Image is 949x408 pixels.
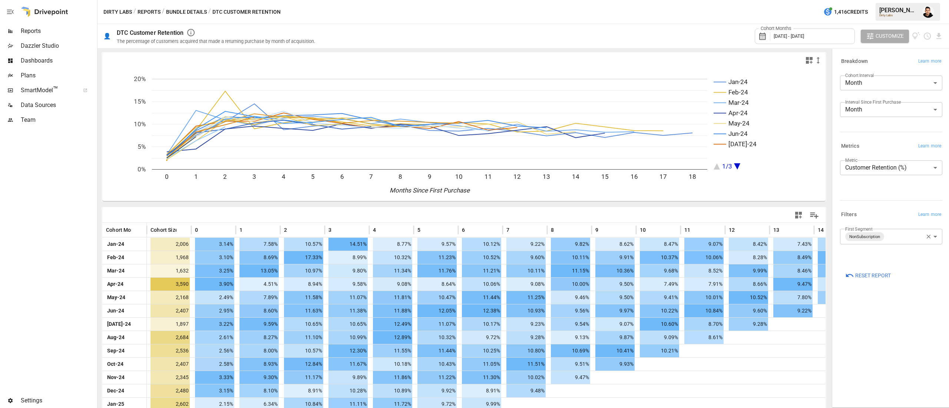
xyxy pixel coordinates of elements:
span: 8.35% [818,291,857,304]
span: 9 [595,226,598,234]
span: 10.52% [729,291,768,304]
span: 10.47% [417,291,457,304]
span: 7 [506,226,509,234]
span: 9.13% [551,331,590,344]
span: 9.50% [595,278,635,291]
text: 12 [513,173,521,180]
span: 12.38% [462,304,501,317]
span: Jan-24 [106,238,125,251]
span: 10.11% [506,264,546,277]
span: 11.86% [373,371,412,384]
span: 9.23% [506,318,546,331]
span: 8.99% [328,251,368,264]
span: Dec-24 [106,384,125,397]
label: Interval Since First Purchase [845,99,901,105]
span: 8.13% [818,238,857,251]
span: 10.97% [284,264,323,277]
span: 9.41% [640,291,679,304]
text: 7 [369,173,373,180]
button: Sort [132,225,143,235]
button: Download report [935,32,943,40]
text: 1/3 [722,163,732,170]
span: 0 [195,226,198,234]
span: 11.30% [462,371,501,384]
text: 10% [134,120,146,128]
span: 11.63% [284,304,323,317]
span: 8.62% [595,238,635,251]
span: 3.25% [195,264,234,277]
span: 10 [640,226,646,234]
button: Reports [138,7,161,17]
span: 10.37% [640,251,679,264]
span: 9.57% [417,238,457,251]
span: 3.14% [195,238,234,251]
span: Learn more [918,143,941,150]
span: 1,968 [151,251,190,264]
span: 12.84% [284,358,323,371]
span: 7.58% [239,238,279,251]
span: 11.17% [284,371,323,384]
span: 2,006 [151,238,190,251]
span: 11.55% [373,344,412,357]
div: A chart. [102,68,814,201]
text: May-24 [728,120,750,127]
span: 17.33% [284,251,323,264]
span: 3 [328,226,331,234]
span: 9.92% [417,384,457,397]
span: 2.49% [195,291,234,304]
button: Manage Columns [806,207,823,224]
text: 9 [428,173,431,180]
span: 1 [239,226,242,234]
text: 16 [631,173,638,180]
span: Reset Report [855,271,891,280]
div: [PERSON_NAME] [879,7,918,14]
span: 11.38% [328,304,368,317]
span: 1,632 [151,264,190,277]
span: ™ [53,85,58,94]
span: 7.91% [684,278,724,291]
span: Apr-24 [106,278,125,291]
span: Nov-24 [106,371,126,384]
span: 14.51% [328,238,368,251]
span: 11.76% [417,264,457,277]
span: 8.64% [417,278,457,291]
span: 8.70% [684,318,724,331]
span: 9.22% [773,304,813,317]
button: Sort [466,225,476,235]
span: 10.36% [595,264,635,277]
span: 2.58% [195,358,234,371]
span: Learn more [918,58,941,65]
span: 8.77% [373,238,412,251]
span: 9.07% [595,318,635,331]
span: 11.21% [462,264,501,277]
text: [DATE]-24 [728,140,757,148]
label: Cohort Months [759,25,793,32]
button: Sort [824,225,835,235]
text: 8 [399,173,402,180]
span: 10.11% [551,251,590,264]
span: 9.80% [328,264,368,277]
span: 2,407 [151,358,190,371]
span: 9.30% [239,371,279,384]
button: Sort [555,225,565,235]
span: 10.00% [551,278,590,291]
span: Mar-24 [106,264,126,277]
span: 9.68% [640,264,679,277]
text: 13 [543,173,550,180]
span: 12.49% [373,318,412,331]
span: Oct-24 [106,358,125,371]
span: 2.56% [195,344,234,357]
text: 5% [138,143,146,150]
span: 10.21% [640,344,679,357]
h6: Breakdown [841,57,868,66]
button: Sort [735,225,746,235]
span: 14 [818,226,824,234]
span: 13 [773,226,779,234]
span: 11.07% [328,291,368,304]
span: 1,416 Credits [834,7,868,17]
span: 11.51% [506,358,546,371]
span: 10.57% [284,238,323,251]
span: 2.61% [195,331,234,344]
div: Month [840,102,942,117]
button: Sort [377,225,387,235]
